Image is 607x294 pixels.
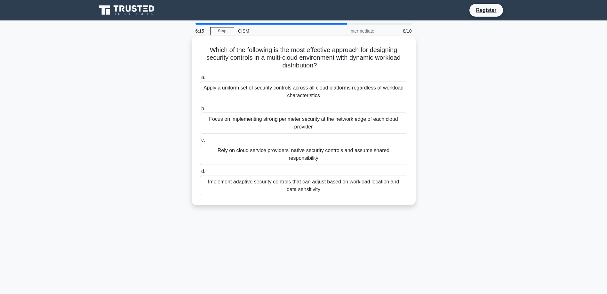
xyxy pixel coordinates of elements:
[192,25,210,37] div: 6:15
[201,168,205,174] span: d.
[201,137,205,143] span: c.
[234,25,322,37] div: CISM
[210,27,234,35] a: Stop
[322,25,378,37] div: Intermediate
[201,74,205,80] span: a.
[199,46,408,70] h5: Which of the following is the most effective approach for designing security controls in a multi-...
[472,6,500,14] a: Register
[200,175,407,196] div: Implement adaptive security controls that can adjust based on workload location and data sensitivity
[200,112,407,134] div: Focus on implementing strong perimeter security at the network edge of each cloud provider
[201,106,205,111] span: b.
[378,25,416,37] div: 8/10
[200,81,407,102] div: Apply a uniform set of security controls across all cloud platforms regardless of workload charac...
[200,144,407,165] div: Rely on cloud service providers' native security controls and assume shared responsibility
